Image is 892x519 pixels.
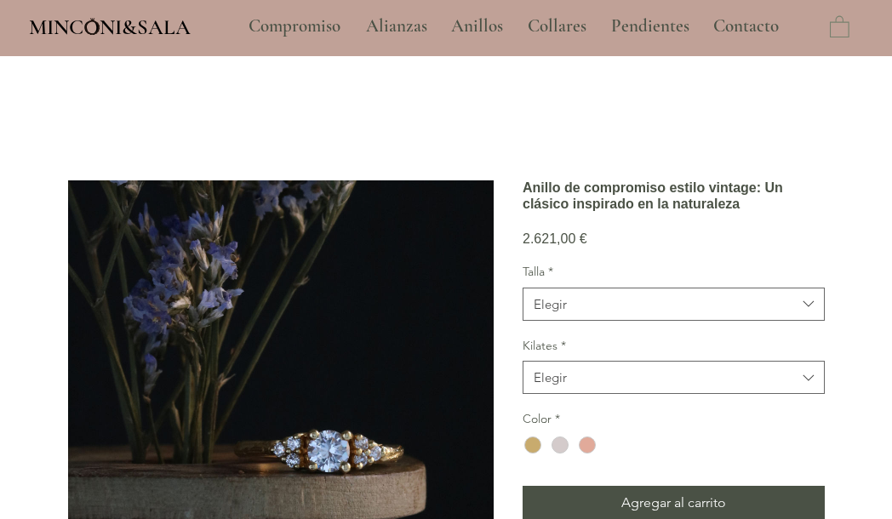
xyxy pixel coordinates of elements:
p: Anillos [443,5,512,48]
legend: Color [523,411,560,428]
h1: Anillo de compromiso estilo vintage: Un clásico inspirado en la naturaleza [523,180,825,212]
p: Collares [519,5,595,48]
a: Compromiso [236,5,353,48]
a: Pendientes [598,5,700,48]
div: Elegir [534,368,567,386]
a: Alianzas [353,5,438,48]
div: Elegir [534,295,567,313]
p: Pendientes [603,5,698,48]
a: Anillos [438,5,515,48]
label: Kilates [523,338,825,355]
span: MINCONI&SALA [29,14,191,40]
p: Alianzas [357,5,436,48]
span: 2.621,00 € [523,231,587,246]
img: Minconi Sala [85,18,100,35]
a: Contacto [700,5,792,48]
nav: Sitio [203,5,826,48]
a: Collares [515,5,598,48]
a: MINCONI&SALA [29,11,191,39]
label: Talla [523,264,825,281]
p: Compromiso [240,5,349,48]
span: Agregar al carrito [621,493,726,513]
button: Talla [523,288,825,321]
p: Contacto [705,5,787,48]
button: Kilates [523,361,825,394]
